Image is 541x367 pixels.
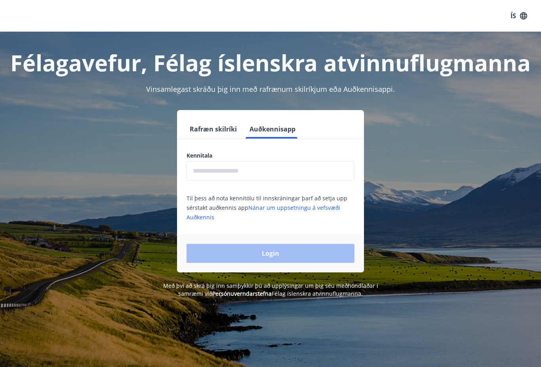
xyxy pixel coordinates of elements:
h1: Félagavefur, Félag íslenskra atvinnuflugmanna [10,48,531,78]
a: Persónuverndarstefna [212,290,272,297]
span: Með því að skrá þig inn samþykkir þú að upplýsingar um þig séu meðhöndlaðar í samræmi við Félag í... [163,282,378,297]
a: Nánar um uppsetningu á vefsvæði Auðkennis [187,204,340,221]
label: Kennitala [187,152,354,160]
button: Auðkennisapp [246,120,299,139]
span: Vinsamlegast skráðu þig inn með rafrænum skilríkjum eða Auðkennisappi. [146,84,395,94]
button: Rafræn skilríki [187,120,240,139]
span: Til þess að nota kennitölu til innskráningar þarf að setja upp sérstakt auðkennis app [187,194,347,221]
button: ÍS [506,9,531,23]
